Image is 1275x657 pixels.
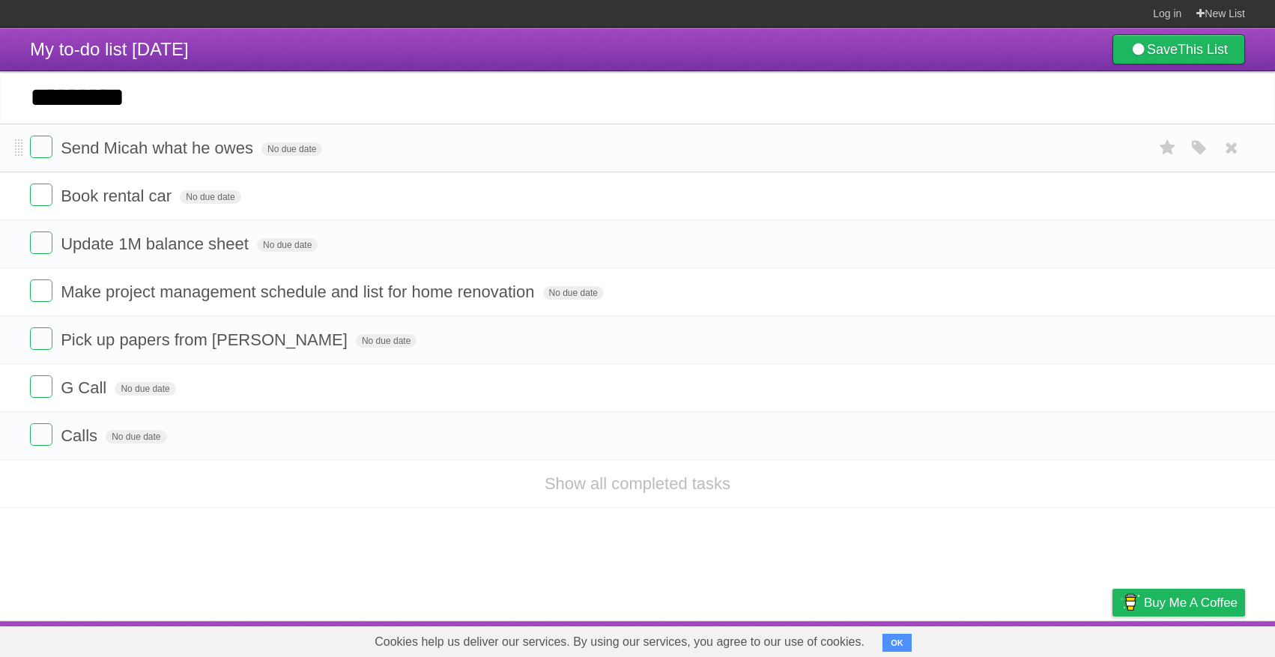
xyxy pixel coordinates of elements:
label: Done [30,279,52,302]
span: No due date [261,142,322,156]
span: Calls [61,426,101,445]
label: Done [30,136,52,158]
a: Buy me a coffee [1112,589,1245,617]
a: SaveThis List [1112,34,1245,64]
span: My to-do list [DATE] [30,39,189,59]
img: Buy me a coffee [1120,590,1140,615]
span: Book rental car [61,187,175,205]
label: Star task [1154,136,1182,160]
span: No due date [180,190,240,204]
a: Show all completed tasks [545,474,730,493]
span: Buy me a coffee [1144,590,1238,616]
label: Done [30,231,52,254]
span: No due date [115,382,175,396]
span: G Call [61,378,110,397]
span: Make project management schedule and list for home renovation [61,282,538,301]
span: Send Micah what he owes [61,139,257,157]
a: Privacy [1093,625,1132,653]
a: Suggest a feature [1151,625,1245,653]
span: Pick up papers from [PERSON_NAME] [61,330,351,349]
button: OK [882,634,912,652]
a: Developers [963,625,1023,653]
span: No due date [106,430,166,443]
span: Cookies help us deliver our services. By using our services, you agree to our use of cookies. [360,627,879,657]
label: Done [30,423,52,446]
a: Terms [1042,625,1075,653]
span: No due date [543,286,604,300]
label: Done [30,184,52,206]
a: About [913,625,945,653]
span: Update 1M balance sheet [61,234,252,253]
span: No due date [356,334,417,348]
b: This List [1178,42,1228,57]
label: Done [30,375,52,398]
span: No due date [257,238,318,252]
label: Done [30,327,52,350]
